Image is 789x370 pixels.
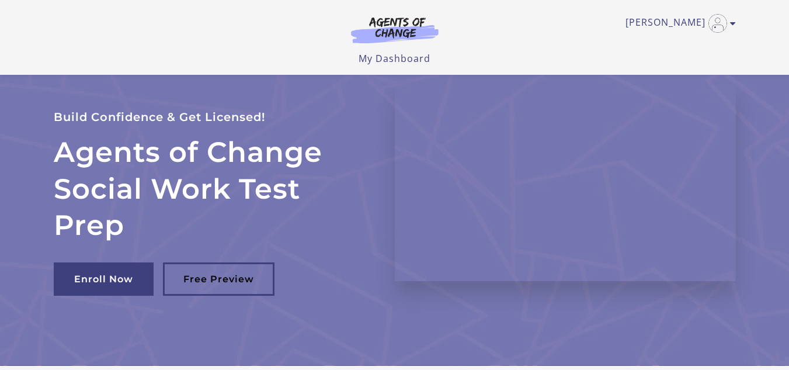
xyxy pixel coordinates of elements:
[625,14,730,33] a: Toggle menu
[339,16,451,43] img: Agents of Change Logo
[54,262,154,296] a: Enroll Now
[54,134,367,243] h2: Agents of Change Social Work Test Prep
[163,262,274,296] a: Free Preview
[54,108,367,127] p: Build Confidence & Get Licensed!
[359,52,430,65] a: My Dashboard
